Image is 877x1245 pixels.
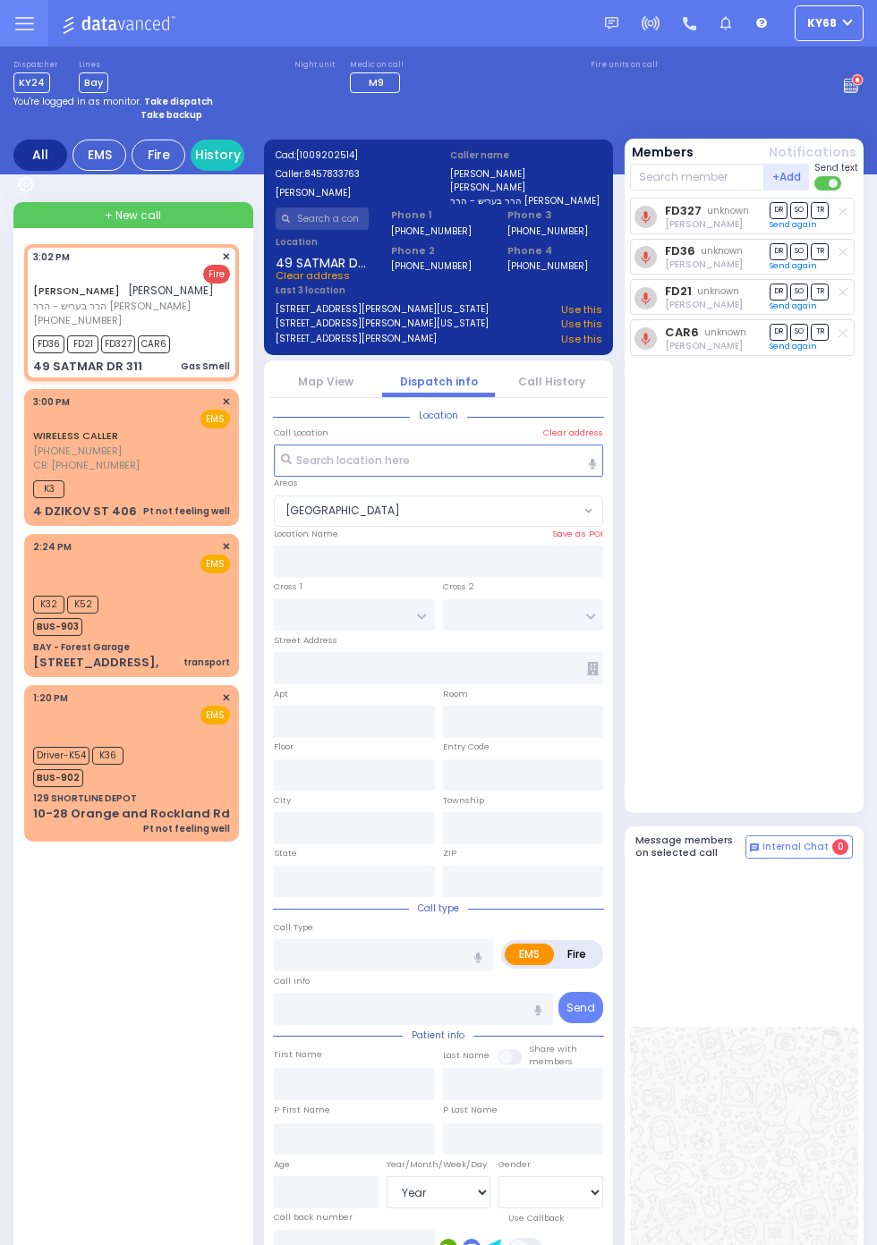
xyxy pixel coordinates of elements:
span: Other building occupants [587,662,599,675]
span: BUS-903 [33,618,82,636]
span: TR [811,324,829,341]
span: Phone 1 [391,207,485,223]
span: 1:20 PM [33,691,68,705]
span: Phone 4 [507,243,601,258]
span: unknown [697,284,739,298]
span: K32 [33,596,64,614]
div: BAY - Forest Garage [33,640,130,654]
span: TR [811,202,829,219]
span: [GEOGRAPHIC_DATA] [285,503,400,519]
label: [PERSON_NAME] [450,181,602,194]
label: Caller: [276,167,428,181]
label: Apt [274,688,288,700]
span: CAR6 [138,335,170,353]
span: M9 [369,75,384,89]
div: transport [183,656,230,669]
label: Cad: [276,148,428,162]
label: Last Name [443,1049,490,1062]
label: Entry Code [443,741,490,753]
span: ✕ [222,690,230,706]
span: members [529,1055,573,1067]
span: הרר בעריש - הרר [PERSON_NAME] [33,299,214,314]
label: Location Name [274,528,338,540]
span: Fire [203,265,230,284]
span: EMS [200,410,230,428]
label: [PHONE_NUMBER] [507,224,588,238]
label: City [274,794,291,807]
span: Call type [409,902,468,915]
small: Share with [529,1043,577,1054]
div: 10-28 Orange and Rockland Rd [33,805,230,823]
label: Last 3 location [276,284,439,297]
a: CAR6 [665,326,699,339]
span: FD327 [101,335,135,353]
span: ✕ [222,394,230,410]
label: Cross 2 [443,580,474,593]
label: Street Address [274,634,337,647]
a: Send again [770,260,817,271]
span: Bay [79,72,108,93]
span: [PHONE_NUMBER] [33,444,122,458]
label: Fire units on call [591,60,658,71]
a: FD36 [665,244,695,258]
div: Pt not feeling well [143,504,230,518]
span: Joel Sandel [665,339,743,352]
label: Areas [274,477,298,489]
label: Room [443,688,468,700]
span: DR [770,243,788,260]
span: BUS-902 [33,769,83,787]
input: Search a contact [276,207,370,230]
span: 2:24 PM [33,540,72,554]
label: [PERSON_NAME] [276,186,428,199]
a: History [191,140,244,171]
div: Gas Smell [181,360,230,373]
div: 49 SATMAR DR 311 [33,358,142,376]
label: Medic on call [350,60,405,71]
label: [PHONE_NUMBER] [507,259,588,273]
label: Save as POI [552,528,603,540]
label: Call Location [274,427,328,439]
label: First Name [274,1048,322,1061]
label: [PERSON_NAME] [450,167,602,181]
img: Logo [62,13,181,35]
button: +Add [764,164,809,191]
span: EMS [200,706,230,724]
span: [1009202514] [296,148,358,162]
a: Send again [770,301,817,311]
strong: Take backup [140,108,202,122]
span: SO [790,202,808,219]
label: Night unit [294,60,335,71]
span: Abraham Altman [665,258,743,271]
input: Search member [630,164,765,191]
a: Dispatch info [400,374,478,389]
a: Send again [770,219,817,230]
label: Age [274,1158,290,1171]
span: CB: [PHONE_NUMBER] [33,458,140,472]
span: KY24 [13,72,50,93]
a: FD327 [665,204,702,217]
label: Location [276,235,370,249]
span: ky68 [807,15,837,31]
div: 129 SHORTLINE DEPOT [33,792,137,805]
span: K36 [92,747,123,765]
span: ✕ [222,539,230,555]
button: ky68 [795,5,864,41]
span: unknown [701,244,743,258]
a: WIRELESS CALLER [33,428,118,443]
span: 3:02 PM [33,250,70,264]
span: You're logged in as monitor. [13,95,141,108]
a: Use this [561,317,602,332]
a: [PERSON_NAME] [33,284,120,298]
span: Location [410,409,467,422]
a: FD21 [665,284,692,298]
label: Floor [274,741,294,753]
span: Send text [814,161,858,174]
span: ✕ [222,250,230,265]
label: Cross 1 [274,580,302,593]
span: Yanky Weinstock [665,217,743,231]
label: State [274,847,297,860]
label: Call Type [274,921,313,934]
label: Turn off text [814,174,843,192]
div: [STREET_ADDRESS], [33,654,158,672]
label: Dispatcher [13,60,58,71]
